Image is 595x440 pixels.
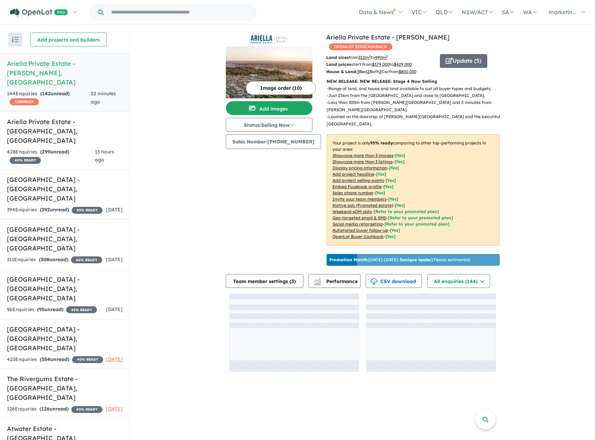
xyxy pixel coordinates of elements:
div: 144 Enquir ies [7,90,91,106]
b: Promotion Month: [329,257,368,262]
button: Image order (10) [246,81,316,95]
span: OPENLOT $ 200 CASHBACK [329,43,392,50]
div: 126 Enquir ies [7,405,103,413]
p: - Range of land, and house and land available to suit all buyer types and budgets. [327,85,505,92]
span: [ Yes ] [375,190,385,195]
h5: [GEOGRAPHIC_DATA] - [GEOGRAPHIC_DATA] , [GEOGRAPHIC_DATA] [7,225,123,253]
span: [ Yes ] [389,165,399,170]
span: marketin... [549,9,577,16]
u: OpenLot Buyer Cashback [332,234,384,239]
span: 142 [42,90,51,97]
input: Try estate name, suburb, builder or developer [105,5,255,20]
span: 45 % READY [66,306,97,313]
div: 394 Enquir ies [7,206,103,214]
h5: [GEOGRAPHIC_DATA] - [GEOGRAPHIC_DATA] , [GEOGRAPHIC_DATA] [7,175,123,203]
button: Add projects and builders [30,33,107,46]
u: Native ads (Promoted estate) [332,203,393,208]
img: sort.svg [12,37,19,42]
img: Openlot PRO Logo White [10,8,68,17]
span: [ Yes ] [388,196,398,202]
p: - Less than 300m from [PERSON_NAME][GEOGRAPHIC_DATA] and 5 minutes from [PERSON_NAME][GEOGRAPHIC_... [327,99,505,113]
strong: ( unread) [37,306,63,313]
b: 3 unique leads [400,257,430,262]
span: 308 [41,256,49,263]
div: 428 Enquir ies [7,148,95,165]
u: 2 [379,69,382,74]
p: from [326,54,435,61]
span: 354 [42,356,50,362]
u: Sales phone number [332,190,373,195]
span: [ Yes ] [386,178,396,183]
u: Geo-targeted email & SMS [332,215,386,220]
u: Add project selling-points [332,178,384,183]
strong: ( unread) [40,206,69,213]
img: Ariella Private Estate - Henley Brook Logo [229,35,310,44]
span: [ Yes ] [394,159,405,164]
span: 95 [39,306,44,313]
span: to [371,55,388,60]
button: All enquiries (144) [427,274,490,288]
span: 45 % READY [72,207,103,214]
u: Display pricing information [332,165,387,170]
h5: Ariella Private Estate - [GEOGRAPHIC_DATA] , [GEOGRAPHIC_DATA] [7,117,123,145]
p: Bed Bath Car from [326,68,435,75]
u: $ 800,030 [399,69,416,74]
b: Land prices [326,62,351,67]
span: 22 minutes ago [91,90,116,105]
img: bar-chart.svg [314,280,321,285]
img: line-chart.svg [314,278,320,282]
u: Invite your team members [332,196,387,202]
span: [DATE] [106,356,123,362]
button: Sales Number:[PHONE_NUMBER] [226,134,321,149]
u: 312 m [358,55,371,60]
span: 126 [41,406,50,412]
h5: [GEOGRAPHIC_DATA] - [GEOGRAPHIC_DATA] , [GEOGRAPHIC_DATA] [7,325,123,353]
u: Automated buyer follow-up [332,228,388,233]
span: [DATE] [106,206,123,213]
p: [DATE] - [DATE] - ( 17 leads estimated) [329,257,470,263]
span: Performance [315,278,358,284]
img: download icon [371,278,378,285]
span: [ Yes ] [383,184,393,189]
span: [ Yes ] [395,153,405,158]
button: Update (5) [440,54,487,68]
span: [Refer to your promoted plan] [384,221,450,227]
h5: [GEOGRAPHIC_DATA] - [GEOGRAPHIC_DATA] , [GEOGRAPHIC_DATA] [7,275,123,303]
u: 2 [367,69,370,74]
span: 299 [42,149,50,155]
h5: Ariella Private Estate - [PERSON_NAME] , [GEOGRAPHIC_DATA] [7,59,123,87]
span: CASHBACK [10,98,39,105]
span: 392 [42,206,50,213]
h5: The Rivergums Estate - [GEOGRAPHIC_DATA] , [GEOGRAPHIC_DATA] [7,374,123,402]
u: Showcase more than 3 listings [332,159,393,164]
u: 3 [357,69,359,74]
img: Ariella Private Estate - Henley Brook [226,46,312,98]
strong: ( unread) [40,90,70,97]
span: [DATE] [106,256,123,263]
button: Performance [309,274,361,288]
span: [DATE] [106,406,123,412]
b: 95 % ready [370,140,393,146]
span: [ Yes ] [376,171,386,177]
p: - Just 25km from the [GEOGRAPHIC_DATA] and close to [GEOGRAPHIC_DATA]. [327,92,505,99]
button: Status:Selling Now [226,118,312,132]
a: Ariella Private Estate - [PERSON_NAME] [326,33,450,41]
u: Add project headline [332,171,374,177]
u: Social media retargeting [332,221,383,227]
u: 490 m [375,55,388,60]
p: NEW RELEASE: NEW RELEASE: Stage 4 Now Selling [327,78,499,85]
sup: 2 [386,54,388,58]
strong: ( unread) [39,256,68,263]
div: 311 Enquir ies [7,256,102,264]
span: 13 hours ago [95,149,114,163]
div: 96 Enquir ies [7,306,97,314]
span: [Yes] [395,203,405,208]
span: [Refer to your promoted plan] [388,215,453,220]
strong: ( unread) [39,406,69,412]
strong: ( unread) [40,149,69,155]
p: Your project is only comparing to other top-performing projects in your area: - - - - - - - - - -... [327,134,499,246]
span: 40 % READY [71,406,103,413]
div: 423 Enquir ies [7,355,103,364]
sup: 2 [369,54,371,58]
span: [DATE] [106,306,123,313]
